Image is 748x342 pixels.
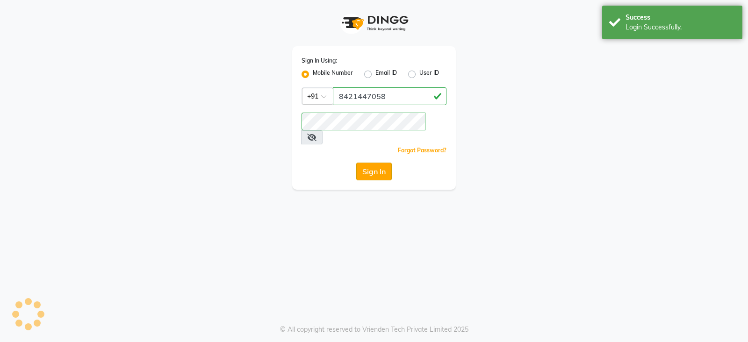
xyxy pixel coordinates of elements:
label: Sign In Using: [302,57,337,65]
button: Sign In [356,163,392,180]
label: Email ID [375,69,397,80]
div: Login Successfully. [626,22,735,32]
label: User ID [419,69,439,80]
input: Username [302,113,425,130]
label: Mobile Number [313,69,353,80]
img: logo1.svg [337,9,411,37]
input: Username [333,87,446,105]
div: Success [626,13,735,22]
a: Forgot Password? [398,147,446,154]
